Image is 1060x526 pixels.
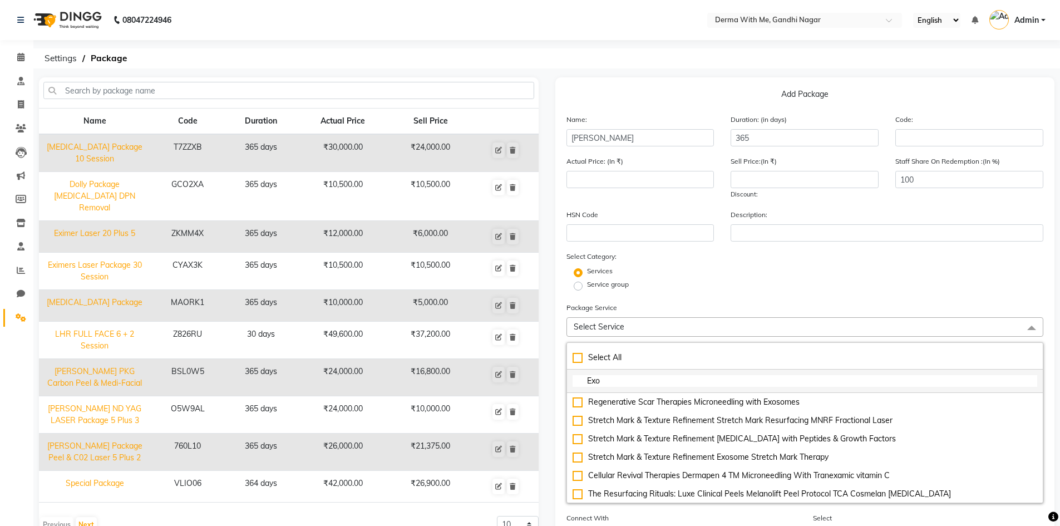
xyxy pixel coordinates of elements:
th: Duration [225,109,297,135]
td: ₹24,000.00 [297,396,388,434]
td: [MEDICAL_DATA] Package 10 Session [39,134,150,172]
td: ₹5,000.00 [389,290,472,322]
td: MAORK1 [150,290,225,322]
td: BSL0W5 [150,359,225,396]
div: The Resurfacing Rituals: Luxe Clinical Peels Melanolift Peel Protocol TCA Cosmelan [MEDICAL_DATA] [573,488,1038,500]
div: Stretch Mark & Texture Refinement Exosome Stretch Mark Therapy [573,451,1038,463]
td: ₹37,200.00 [389,322,472,359]
div: Regenerative Scar Therapies Microneedling with Exosomes [573,396,1038,408]
label: Description: [731,210,767,220]
td: ₹30,000.00 [297,134,388,172]
td: ₹49,600.00 [297,322,388,359]
label: Select Category: [566,252,617,262]
label: Sell Price:(In ₹) [731,156,777,166]
td: ₹24,000.00 [389,134,472,172]
td: T7ZZXB [150,134,225,172]
td: 365 days [225,253,297,290]
td: ₹16,800.00 [389,359,472,396]
img: Admin [989,10,1009,30]
label: Connect With [566,513,609,523]
label: HSN Code [566,210,598,220]
label: Duration: (in days) [731,115,787,125]
b: 08047224946 [122,4,171,36]
td: ZKMM4X [150,221,225,253]
label: Code: [895,115,913,125]
span: Select Service [574,322,624,332]
th: Code [150,109,225,135]
label: Package Service [566,303,617,313]
td: 30 days [225,322,297,359]
th: Name [39,109,150,135]
label: Service group [587,279,629,289]
td: 365 days [225,396,297,434]
div: Stretch Mark & Texture Refinement Stretch Mark Resurfacing MNRF Fractional Laser [573,415,1038,426]
td: Eximer Laser 20 Plus 5 [39,221,150,253]
th: Sell Price [389,109,472,135]
td: ₹6,000.00 [389,221,472,253]
td: 365 days [225,359,297,396]
span: Settings [39,48,82,68]
td: [PERSON_NAME] Package Peel & C02 Laser 5 Plus 2 [39,434,150,471]
td: ₹10,500.00 [297,253,388,290]
input: Search by package name [43,82,534,99]
td: VLIO06 [150,471,225,503]
td: ₹12,000.00 [297,221,388,253]
label: Select [813,513,832,523]
td: ₹24,000.00 [297,359,388,396]
td: ₹10,000.00 [297,290,388,322]
span: Package [85,48,132,68]
label: Actual Price: (In ₹) [566,156,623,166]
span: Discount: [731,190,758,198]
td: [PERSON_NAME] PKG Carbon Peel & Medi-Facial [39,359,150,396]
td: ₹10,000.00 [389,396,472,434]
input: multiselect-search [573,375,1038,387]
td: Z826RU [150,322,225,359]
td: ₹21,375.00 [389,434,472,471]
div: Select All [573,352,1038,363]
td: 365 days [225,221,297,253]
td: [MEDICAL_DATA] Package [39,290,150,322]
span: Admin [1014,14,1039,26]
td: 364 days [225,471,297,503]
td: CYAX3K [150,253,225,290]
td: GCO2XA [150,172,225,221]
td: Special Package [39,471,150,503]
td: ₹26,900.00 [389,471,472,503]
label: Services [587,266,613,276]
td: 365 days [225,290,297,322]
img: logo [28,4,105,36]
td: [PERSON_NAME] ND YAG LASER Package 5 Plus 3 [39,396,150,434]
td: 365 days [225,434,297,471]
td: 760L10 [150,434,225,471]
td: 365 days [225,172,297,221]
td: ₹10,500.00 [389,253,472,290]
td: ₹10,500.00 [297,172,388,221]
td: ₹42,000.00 [297,471,388,503]
td: O5W9AL [150,396,225,434]
td: ₹10,500.00 [389,172,472,221]
td: LHR FULL FACE 6 + 2 Session [39,322,150,359]
td: 365 days [225,134,297,172]
td: Eximers Laser Package 30 Session [39,253,150,290]
td: ₹26,000.00 [297,434,388,471]
label: Staff Share On Redemption :(In %) [895,156,1000,166]
td: Dolly Package [MEDICAL_DATA] DPN Removal [39,172,150,221]
label: Name: [566,115,587,125]
div: Cellular Revival Therapies Dermapen 4 TM Microneedling With Tranexamic vitamin C [573,470,1038,481]
div: Stretch Mark & Texture Refinement [MEDICAL_DATA] with Peptides & Growth Factors [573,433,1038,445]
th: Actual Price [297,109,388,135]
p: Add Package [566,89,1044,105]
